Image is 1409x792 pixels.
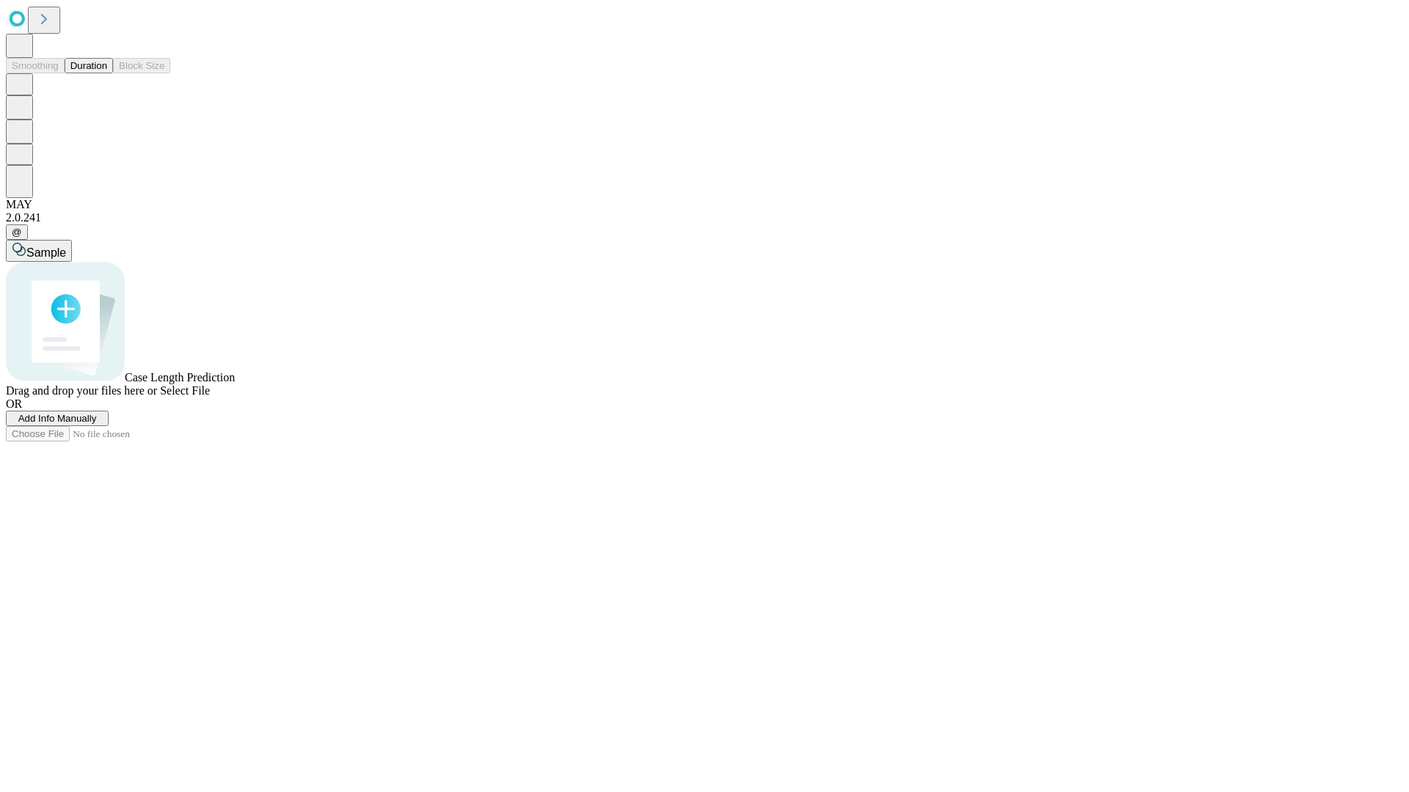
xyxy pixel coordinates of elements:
[6,384,157,397] span: Drag and drop your files here or
[65,58,113,73] button: Duration
[6,198,1403,211] div: MAY
[6,224,28,240] button: @
[26,246,66,259] span: Sample
[6,58,65,73] button: Smoothing
[18,413,97,424] span: Add Info Manually
[6,240,72,262] button: Sample
[113,58,170,73] button: Block Size
[6,211,1403,224] div: 2.0.241
[6,397,22,410] span: OR
[125,371,235,384] span: Case Length Prediction
[6,411,109,426] button: Add Info Manually
[12,227,22,238] span: @
[160,384,210,397] span: Select File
